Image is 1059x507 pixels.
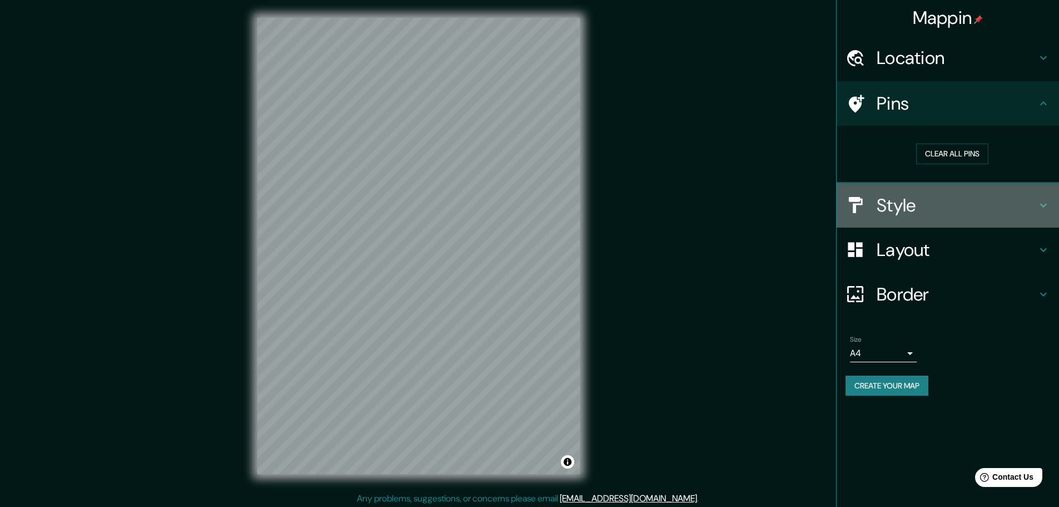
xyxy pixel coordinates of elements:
[837,272,1059,317] div: Border
[850,334,862,344] label: Size
[837,36,1059,80] div: Location
[357,492,699,505] p: Any problems, suggestions, or concerns please email .
[877,92,1037,115] h4: Pins
[257,18,580,474] canvas: Map
[850,344,917,362] div: A4
[877,239,1037,261] h4: Layout
[974,15,983,24] img: pin-icon.png
[700,492,703,505] div: .
[699,492,700,505] div: .
[960,464,1047,495] iframe: Help widget launcher
[837,183,1059,228] div: Style
[837,81,1059,126] div: Pins
[560,493,697,504] a: [EMAIL_ADDRESS][DOMAIN_NAME]
[846,376,928,396] button: Create your map
[877,194,1037,216] h4: Style
[913,7,983,29] h4: Mappin
[837,228,1059,272] div: Layout
[561,455,574,469] button: Toggle attribution
[916,144,988,164] button: Clear all pins
[877,47,1037,69] h4: Location
[877,283,1037,306] h4: Border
